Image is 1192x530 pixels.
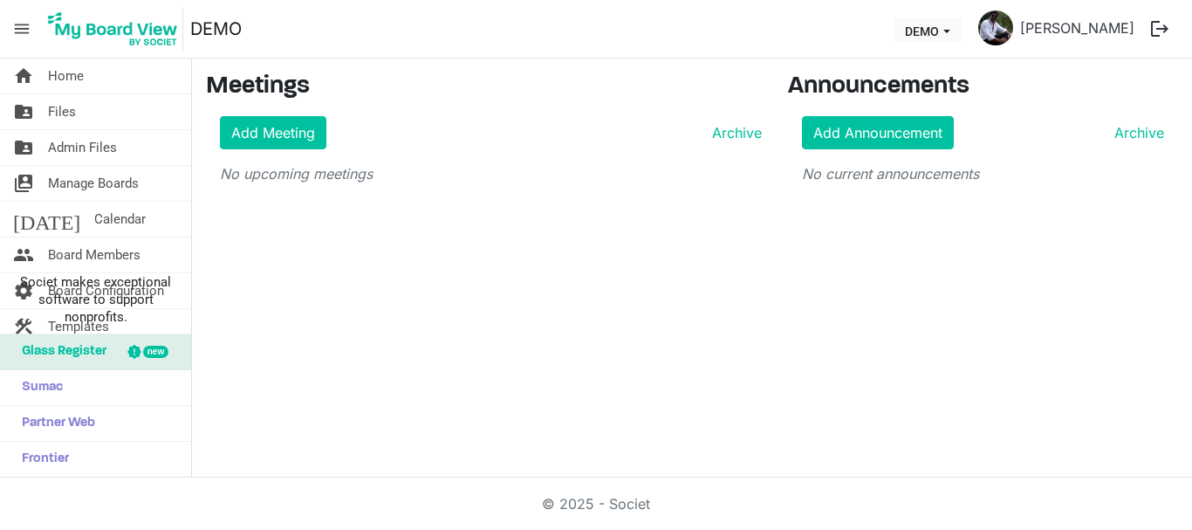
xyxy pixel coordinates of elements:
span: Sumac [13,370,63,405]
div: new [143,346,168,358]
a: Add Announcement [802,116,954,149]
p: No upcoming meetings [220,163,762,184]
a: Add Meeting [220,116,326,149]
span: Partner Web [13,406,95,441]
img: hSUB5Hwbk44obJUHC4p8SpJiBkby1CPMa6WHdO4unjbwNk2QqmooFCj6Eu6u6-Q6MUaBHHRodFmU3PnQOABFnA_thumb.png [978,10,1013,45]
a: [PERSON_NAME] [1013,10,1141,45]
h3: Announcements [788,72,1178,102]
a: © 2025 - Societ [542,495,650,513]
span: [DATE] [13,202,80,237]
span: Admin Files [48,130,117,165]
span: folder_shared [13,130,34,165]
a: Archive [1107,122,1164,143]
button: DEMO dropdownbutton [894,18,962,43]
span: Manage Boards [48,166,139,201]
span: Home [48,59,84,93]
span: menu [5,12,38,45]
a: DEMO [190,11,242,46]
h3: Meetings [206,72,762,102]
span: switch_account [13,166,34,201]
a: Archive [705,122,762,143]
span: folder_shared [13,94,34,129]
button: logout [1141,10,1178,47]
span: Glass Register [13,334,106,369]
span: Files [48,94,76,129]
span: Board Members [48,237,140,272]
span: Frontier [13,442,69,477]
span: people [13,237,34,272]
img: My Board View Logo [43,7,183,51]
a: My Board View Logo [43,7,190,51]
p: No current announcements [802,163,1164,184]
span: Societ makes exceptional software to support nonprofits. [8,273,183,326]
span: Calendar [94,202,146,237]
span: home [13,59,34,93]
